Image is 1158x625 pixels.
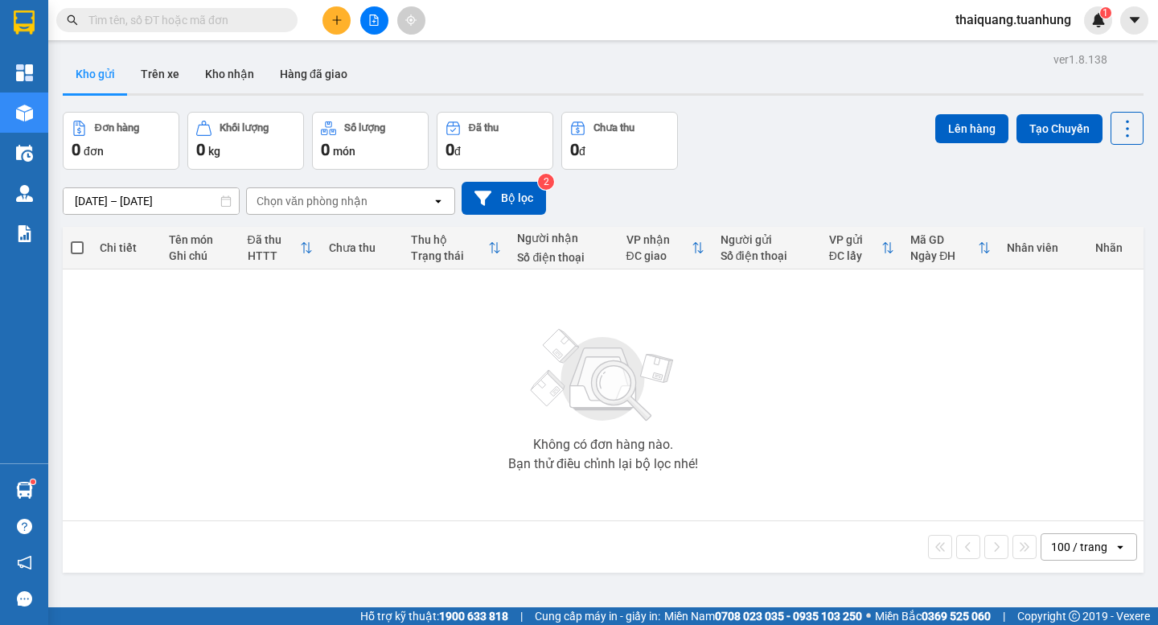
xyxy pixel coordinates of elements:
[517,251,610,264] div: Số điện thoại
[95,122,139,134] div: Đơn hàng
[312,112,429,170] button: Số lượng0món
[63,55,128,93] button: Kho gửi
[16,64,33,81] img: dashboard-icon
[523,319,684,432] img: svg+xml;base64,PHN2ZyBjbGFzcz0ibGlzdC1wbHVnX19zdmciIHhtbG5zPSJodHRwOi8vd3d3LnczLm9yZy8yMDAwL3N2Zy...
[432,195,445,208] svg: open
[208,145,220,158] span: kg
[446,140,454,159] span: 0
[397,6,425,35] button: aim
[1127,13,1142,27] span: caret-down
[1100,7,1111,19] sup: 1
[462,182,546,215] button: Bộ lọc
[331,14,343,26] span: plus
[344,122,385,134] div: Số lượng
[267,55,360,93] button: Hàng đã giao
[1003,607,1005,625] span: |
[439,610,508,623] strong: 1900 633 818
[829,249,882,262] div: ĐC lấy
[1053,51,1107,68] div: ver 1.8.138
[405,14,417,26] span: aim
[14,10,35,35] img: logo-vxr
[17,519,32,534] span: question-circle
[360,607,508,625] span: Hỗ trợ kỹ thuật:
[196,140,205,159] span: 0
[922,610,991,623] strong: 0369 525 060
[403,227,510,269] th: Toggle SortBy
[517,232,610,245] div: Người nhận
[902,227,999,269] th: Toggle SortBy
[618,227,712,269] th: Toggle SortBy
[664,607,862,625] span: Miền Nam
[538,174,554,190] sup: 2
[866,613,871,619] span: ⚪️
[88,11,278,29] input: Tìm tên, số ĐT hoặc mã đơn
[1120,6,1148,35] button: caret-down
[935,114,1008,143] button: Lên hàng
[533,438,673,451] div: Không có đơn hàng nào.
[17,555,32,570] span: notification
[322,6,351,35] button: plus
[411,233,489,246] div: Thu hộ
[16,482,33,499] img: warehouse-icon
[72,140,80,159] span: 0
[579,145,585,158] span: đ
[16,225,33,242] img: solution-icon
[67,14,78,26] span: search
[570,140,579,159] span: 0
[561,112,678,170] button: Chưa thu0đ
[63,112,179,170] button: Đơn hàng0đơn
[1114,541,1127,553] svg: open
[31,479,35,484] sup: 1
[16,145,33,162] img: warehouse-icon
[84,145,104,158] span: đơn
[1095,241,1135,254] div: Nhãn
[1103,7,1108,19] span: 1
[942,10,1084,30] span: thaiquang.tuanhung
[64,188,239,214] input: Select a date range.
[240,227,322,269] th: Toggle SortBy
[16,105,33,121] img: warehouse-icon
[715,610,862,623] strong: 0708 023 035 - 0935 103 250
[257,193,368,209] div: Chọn văn phòng nhận
[17,591,32,606] span: message
[454,145,461,158] span: đ
[910,233,978,246] div: Mã GD
[321,140,330,159] span: 0
[333,145,355,158] span: món
[411,249,489,262] div: Trạng thái
[360,6,388,35] button: file-add
[469,122,499,134] div: Đã thu
[16,185,33,202] img: warehouse-icon
[721,233,813,246] div: Người gửi
[169,249,232,262] div: Ghi chú
[1091,13,1106,27] img: icon-new-feature
[128,55,192,93] button: Trên xe
[329,241,395,254] div: Chưa thu
[1051,539,1107,555] div: 100 / trang
[1069,611,1080,622] span: copyright
[187,112,304,170] button: Khối lượng0kg
[535,607,660,625] span: Cung cấp máy in - giấy in:
[508,458,698,471] div: Bạn thử điều chỉnh lại bộ lọc nhé!
[626,249,692,262] div: ĐC giao
[169,233,232,246] div: Tên món
[829,233,882,246] div: VP gửi
[248,233,301,246] div: Đã thu
[192,55,267,93] button: Kho nhận
[520,607,523,625] span: |
[821,227,903,269] th: Toggle SortBy
[100,241,153,254] div: Chi tiết
[721,249,813,262] div: Số điện thoại
[437,112,553,170] button: Đã thu0đ
[368,14,380,26] span: file-add
[1007,241,1078,254] div: Nhân viên
[593,122,634,134] div: Chưa thu
[220,122,269,134] div: Khối lượng
[248,249,301,262] div: HTTT
[626,233,692,246] div: VP nhận
[1016,114,1103,143] button: Tạo Chuyến
[910,249,978,262] div: Ngày ĐH
[875,607,991,625] span: Miền Bắc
